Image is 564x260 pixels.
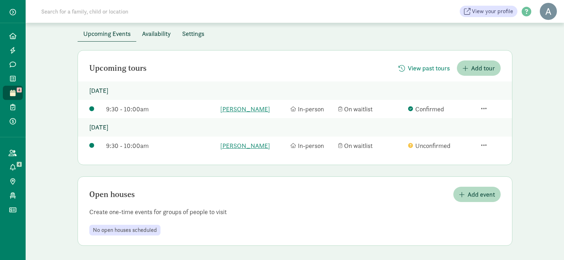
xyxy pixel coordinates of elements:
a: 4 [3,160,23,174]
button: Availability [136,26,176,41]
div: Confirmed [408,104,475,114]
button: View past tours [393,60,455,76]
a: View your profile [460,6,517,17]
span: Add event [468,190,495,199]
div: In-person [290,104,335,114]
button: Add event [453,187,501,202]
a: 4 [3,86,23,100]
div: In-person [290,141,335,150]
span: Add tour [471,63,495,73]
span: View your profile [472,7,513,16]
div: On waitlist [338,104,405,114]
span: Availability [142,29,171,38]
p: [DATE] [78,118,512,137]
button: Upcoming Events [78,26,136,41]
span: No open houses scheduled [93,227,157,233]
button: Add tour [457,60,501,76]
div: 9:30 - 10:00am [106,141,217,150]
span: 4 [17,87,22,92]
a: [PERSON_NAME] [220,141,287,150]
p: [DATE] [78,81,512,100]
h2: Open houses [89,190,135,199]
div: Unconfirmed [408,141,475,150]
p: Create one-time events for groups of people to visit [78,208,512,216]
a: View past tours [393,64,455,73]
span: Upcoming Events [83,29,131,38]
span: Settings [182,29,204,38]
iframe: Chat Widget [528,226,564,260]
div: 9:30 - 10:00am [106,104,217,114]
button: Settings [176,26,210,41]
span: View past tours [408,63,450,73]
div: On waitlist [338,141,405,150]
input: Search for a family, child or location [37,4,237,18]
h2: Upcoming tours [89,64,147,73]
span: 4 [17,162,22,167]
a: [PERSON_NAME] [220,104,287,114]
